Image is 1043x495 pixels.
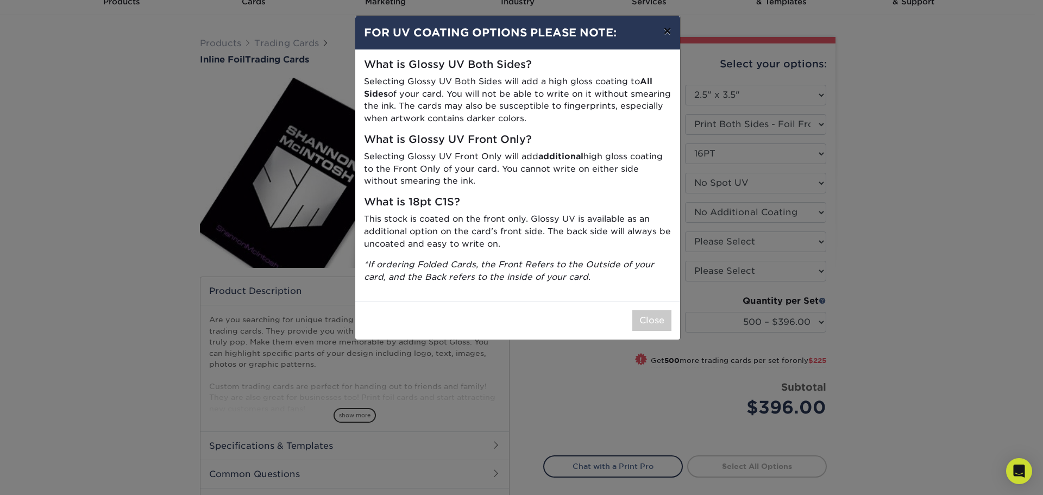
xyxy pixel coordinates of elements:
button: × [655,16,680,46]
h4: FOR UV COATING OPTIONS PLEASE NOTE: [364,24,671,41]
h5: What is Glossy UV Front Only? [364,134,671,146]
div: Open Intercom Messenger [1006,458,1032,484]
p: Selecting Glossy UV Both Sides will add a high gloss coating to of your card. You will not be abl... [364,76,671,125]
p: This stock is coated on the front only. Glossy UV is available as an additional option on the car... [364,213,671,250]
i: *If ordering Folded Cards, the Front Refers to the Outside of your card, and the Back refers to t... [364,259,654,282]
strong: additional [538,151,583,161]
strong: All Sides [364,76,652,99]
p: Selecting Glossy UV Front Only will add high gloss coating to the Front Only of your card. You ca... [364,151,671,187]
button: Close [632,310,671,331]
h5: What is Glossy UV Both Sides? [364,59,671,71]
h5: What is 18pt C1S? [364,196,671,209]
